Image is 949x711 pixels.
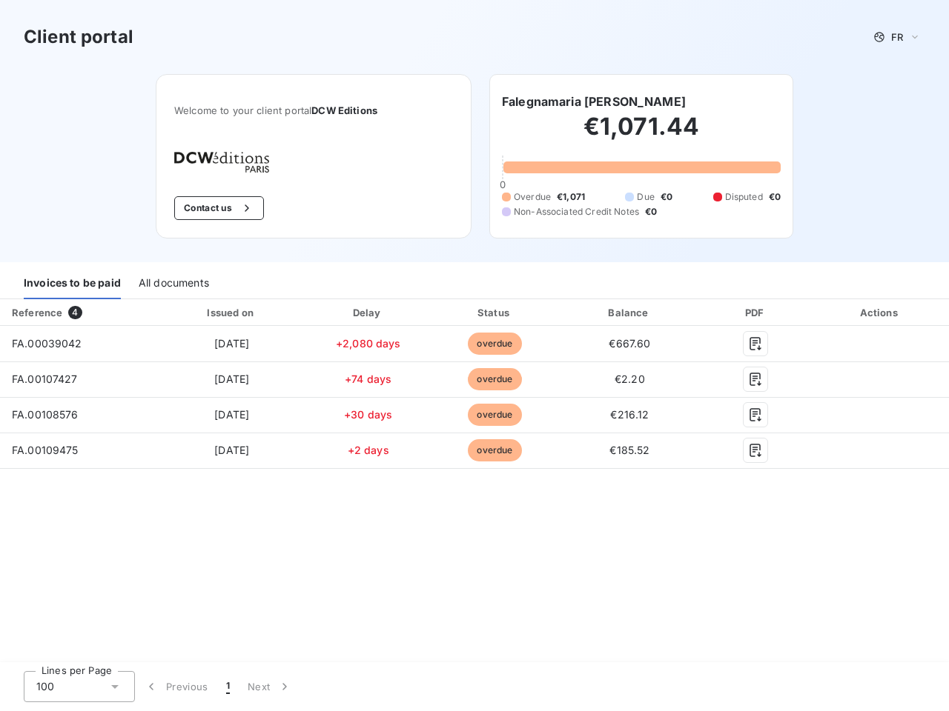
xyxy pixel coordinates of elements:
span: Disputed [725,190,763,204]
span: €216.12 [610,408,649,421]
div: Issued on [160,305,303,320]
span: [DATE] [214,337,249,350]
h2: €1,071.44 [502,112,781,156]
div: Status [433,305,556,320]
button: Next [239,671,301,702]
span: [DATE] [214,373,249,385]
span: DCW Editions [311,104,377,116]
img: Company logo [174,152,269,173]
span: FA.00039042 [12,337,82,350]
div: Invoices to be paid [24,268,121,299]
span: Due [637,190,654,204]
span: FA.00107427 [12,373,78,385]
h6: Falegnamaria [PERSON_NAME] [502,93,686,110]
span: 0 [500,178,506,190]
span: overdue [468,368,521,390]
span: Welcome to your client portal [174,104,453,116]
span: €0 [769,190,781,204]
div: PDF [703,305,808,320]
span: +30 days [344,408,392,421]
span: overdue [468,439,521,461]
span: €1,071 [557,190,585,204]
h3: Client portal [24,24,133,50]
span: 100 [36,679,54,694]
span: Overdue [514,190,551,204]
button: Previous [135,671,217,702]
span: €0 [661,190,672,204]
span: +74 days [345,373,391,385]
span: 4 [68,306,82,319]
span: €667.60 [609,337,650,350]
span: [DATE] [214,408,249,421]
span: €185.52 [609,444,649,456]
span: +2 days [348,444,389,456]
span: FA.00108576 [12,408,79,421]
div: Reference [12,307,62,318]
span: [DATE] [214,444,249,456]
span: overdue [468,404,521,426]
div: Delay [309,305,427,320]
span: +2,080 days [336,337,401,350]
button: 1 [217,671,239,702]
div: Actions [814,305,946,320]
button: Contact us [174,196,264,220]
span: FR [891,31,903,43]
span: €0 [645,205,657,218]
div: All documents [139,268,209,299]
span: FA.00109475 [12,444,79,456]
span: Non-Associated Credit Notes [514,205,639,218]
span: 1 [226,679,230,694]
div: Balance [563,305,698,320]
span: €2.20 [615,373,645,385]
span: overdue [468,333,521,355]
